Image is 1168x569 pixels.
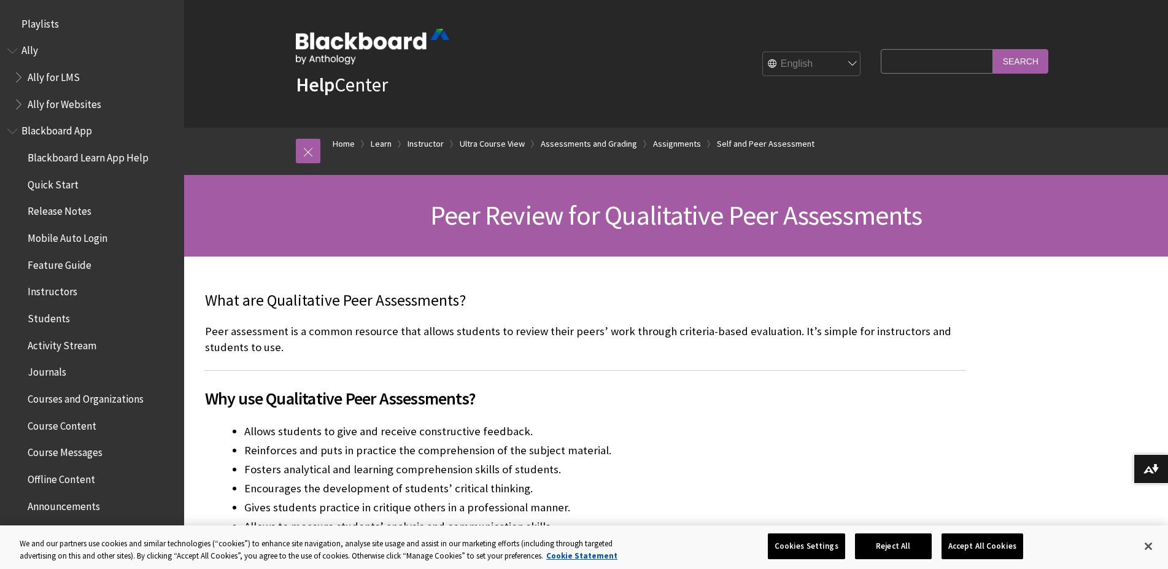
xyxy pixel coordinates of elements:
[28,469,95,486] span: Offline Content
[408,136,444,152] a: Instructor
[20,538,643,562] div: We and our partners use cookies and similar technologies (“cookies”) to enhance site navigation, ...
[21,121,92,137] span: Blackboard App
[205,323,966,355] p: Peer assessment is a common resource that allows students to review their peers’ work through cri...
[7,14,177,34] nav: Book outline for Playlists
[28,443,102,459] span: Course Messages
[28,282,77,298] span: Instructors
[244,461,966,478] li: Fosters analytical and learning comprehension skills of students.
[1135,533,1162,560] button: Close
[244,442,966,459] li: Reinforces and puts in practice the comprehension of the subject material.
[28,147,149,164] span: Blackboard Learn App Help
[28,94,101,110] span: Ally for Websites
[430,198,922,232] span: Peer Review for Qualitative Peer Assessments
[28,362,66,379] span: Journals
[244,423,966,440] li: Allows students to give and receive constructive feedback.
[28,416,96,432] span: Course Content
[244,518,966,535] li: Allows to measure students’ analysis and communication skills.
[205,290,966,312] p: What are Qualitative Peer Assessments?
[855,533,932,559] button: Reject All
[541,136,637,152] a: Assessments and Grading
[205,385,966,411] span: Why use Qualitative Peer Assessments?
[460,136,525,152] a: Ultra Course View
[28,522,79,539] span: Discussions
[244,499,966,516] li: Gives students practice in critique others in a professional manner.
[942,533,1023,559] button: Accept All Cookies
[28,255,91,271] span: Feature Guide
[763,52,861,76] select: Site Language Selector
[28,308,70,325] span: Students
[717,136,814,152] a: Self and Peer Assessment
[21,14,59,30] span: Playlists
[21,41,38,57] span: Ally
[653,136,701,152] a: Assignments
[28,496,100,513] span: Announcements
[28,201,91,218] span: Release Notes
[296,72,388,97] a: HelpCenter
[333,136,355,152] a: Home
[296,29,449,64] img: Blackboard by Anthology
[768,533,845,559] button: Cookies Settings
[7,41,177,115] nav: Book outline for Anthology Ally Help
[28,174,79,191] span: Quick Start
[546,551,617,561] a: More information about your privacy, opens in a new tab
[244,480,966,497] li: Encourages the development of students’ critical thinking.
[28,228,107,244] span: Mobile Auto Login
[28,389,144,405] span: Courses and Organizations
[371,136,392,152] a: Learn
[296,72,335,97] strong: Help
[28,335,96,352] span: Activity Stream
[993,49,1048,73] input: Search
[28,67,80,83] span: Ally for LMS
